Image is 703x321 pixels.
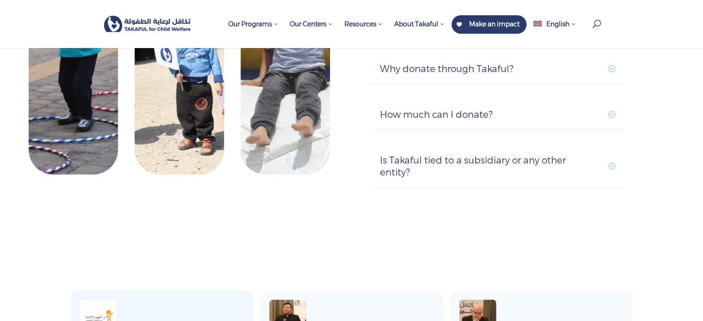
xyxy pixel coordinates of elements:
img: Takaful [104,16,191,32]
h5: Is Takaful tied to a subsidiary or any other entity? [380,154,615,178]
h2: See What Others Are Saying [102,234,601,266]
a: Our Programs [224,15,283,48]
a: English [529,15,580,48]
span: Resources [344,20,383,28]
a: Resources [340,15,387,48]
span: Our Programs [228,20,278,28]
span: Our Centers [290,20,333,28]
a: Make an impact [452,15,526,34]
span: Make an impact [469,20,520,28]
a: Our Centers [285,15,337,48]
span: About Takaful [394,20,445,28]
a: About Takaful [390,15,449,48]
h5: Why donate through Takaful? [380,63,615,75]
h5: How much can I donate? [380,109,615,121]
span: English [546,20,569,28]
